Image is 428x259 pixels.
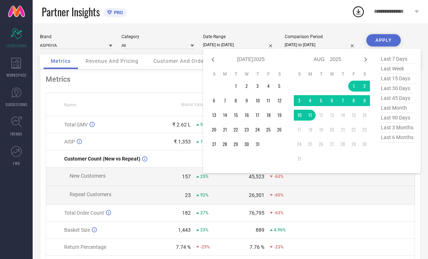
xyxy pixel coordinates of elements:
[305,110,316,121] td: Mon Aug 11 2025
[274,124,285,135] td: Sat Jul 26 2025
[294,71,305,77] th: Sunday
[10,131,22,137] span: TRENDS
[209,139,219,150] td: Sun Jul 27 2025
[305,124,316,135] td: Mon Aug 18 2025
[249,192,264,198] div: 26,301
[178,227,191,233] div: 1,443
[219,95,230,106] td: Mon Jul 07 2025
[250,244,264,250] div: 7.76 %
[230,71,241,77] th: Tuesday
[379,123,415,133] span: last 3 months
[209,71,219,77] th: Sunday
[7,72,26,78] span: WORKSPACE
[348,71,359,77] th: Friday
[252,95,263,106] td: Thu Jul 10 2025
[348,81,359,92] td: Fri Aug 01 2025
[112,10,123,15] span: PRO
[241,95,252,106] td: Wed Jul 09 2025
[203,41,276,49] input: Select date range
[252,81,263,92] td: Thu Jul 03 2025
[316,110,326,121] td: Tue Aug 12 2025
[241,139,252,150] td: Wed Jul 30 2025
[379,74,415,84] span: last 15 days
[326,95,337,106] td: Wed Aug 06 2025
[252,71,263,77] th: Thursday
[230,95,241,106] td: Tue Jul 08 2025
[348,124,359,135] td: Fri Aug 22 2025
[203,34,276,39] div: Date Range
[252,110,263,121] td: Thu Jul 17 2025
[326,110,337,121] td: Wed Aug 13 2025
[274,227,286,232] span: 4.96%
[274,174,284,179] span: -63%
[185,192,191,198] div: 23
[252,139,263,150] td: Thu Jul 31 2025
[337,71,348,77] th: Thursday
[348,110,359,121] td: Fri Aug 15 2025
[316,124,326,135] td: Tue Aug 19 2025
[200,193,209,198] span: 92%
[263,95,274,106] td: Fri Jul 11 2025
[348,95,359,106] td: Fri Aug 08 2025
[294,110,305,121] td: Sun Aug 10 2025
[200,210,209,215] span: 27%
[274,244,284,250] span: -23%
[64,156,140,162] span: Customer Count (New vs Repeat)
[64,102,76,108] span: Name
[361,55,370,64] div: Next month
[326,71,337,77] th: Wednesday
[209,110,219,121] td: Sun Jul 13 2025
[316,95,326,106] td: Tue Aug 05 2025
[352,5,365,18] div: Open download list
[200,139,209,144] span: 16%
[70,173,106,179] span: New Customers
[263,81,274,92] td: Fri Jul 04 2025
[285,41,357,49] input: Select comparison period
[379,133,415,142] span: last 6 months
[359,95,370,106] td: Sat Aug 09 2025
[379,103,415,113] span: last month
[337,139,348,150] td: Thu Aug 28 2025
[230,124,241,135] td: Tue Jul 22 2025
[241,81,252,92] td: Wed Jul 02 2025
[305,139,316,150] td: Mon Aug 25 2025
[337,124,348,135] td: Thu Aug 21 2025
[252,124,263,135] td: Thu Jul 24 2025
[294,95,305,106] td: Sun Aug 03 2025
[40,34,112,39] div: Brand
[359,71,370,77] th: Saturday
[348,139,359,150] td: Fri Aug 29 2025
[263,71,274,77] th: Friday
[64,210,104,216] span: Total Order Count
[359,110,370,121] td: Sat Aug 16 2025
[64,139,75,145] span: AISP
[274,210,284,215] span: -63%
[249,210,264,216] div: 76,795
[219,71,230,77] th: Monday
[13,161,20,166] span: FWD
[86,58,139,64] span: Revenue And Pricing
[326,124,337,135] td: Wed Aug 20 2025
[219,124,230,135] td: Mon Jul 21 2025
[209,124,219,135] td: Sun Jul 20 2025
[263,124,274,135] td: Fri Jul 25 2025
[274,95,285,106] td: Sat Jul 12 2025
[51,58,71,64] span: Metrics
[337,95,348,106] td: Thu Aug 07 2025
[379,54,415,64] span: last 7 days
[200,244,210,250] span: -29%
[294,139,305,150] td: Sun Aug 24 2025
[6,43,27,48] span: SCORECARDS
[241,71,252,77] th: Wednesday
[122,34,194,39] div: Category
[42,4,100,19] span: Partner Insights
[200,227,209,232] span: 23%
[241,110,252,121] td: Wed Jul 16 2025
[379,84,415,93] span: last 30 days
[219,110,230,121] td: Mon Jul 14 2025
[5,102,28,107] span: SUGGESTIONS
[263,110,274,121] td: Fri Jul 18 2025
[153,58,209,64] span: Customer And Orders
[209,55,217,64] div: Previous month
[285,34,357,39] div: Comparison Period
